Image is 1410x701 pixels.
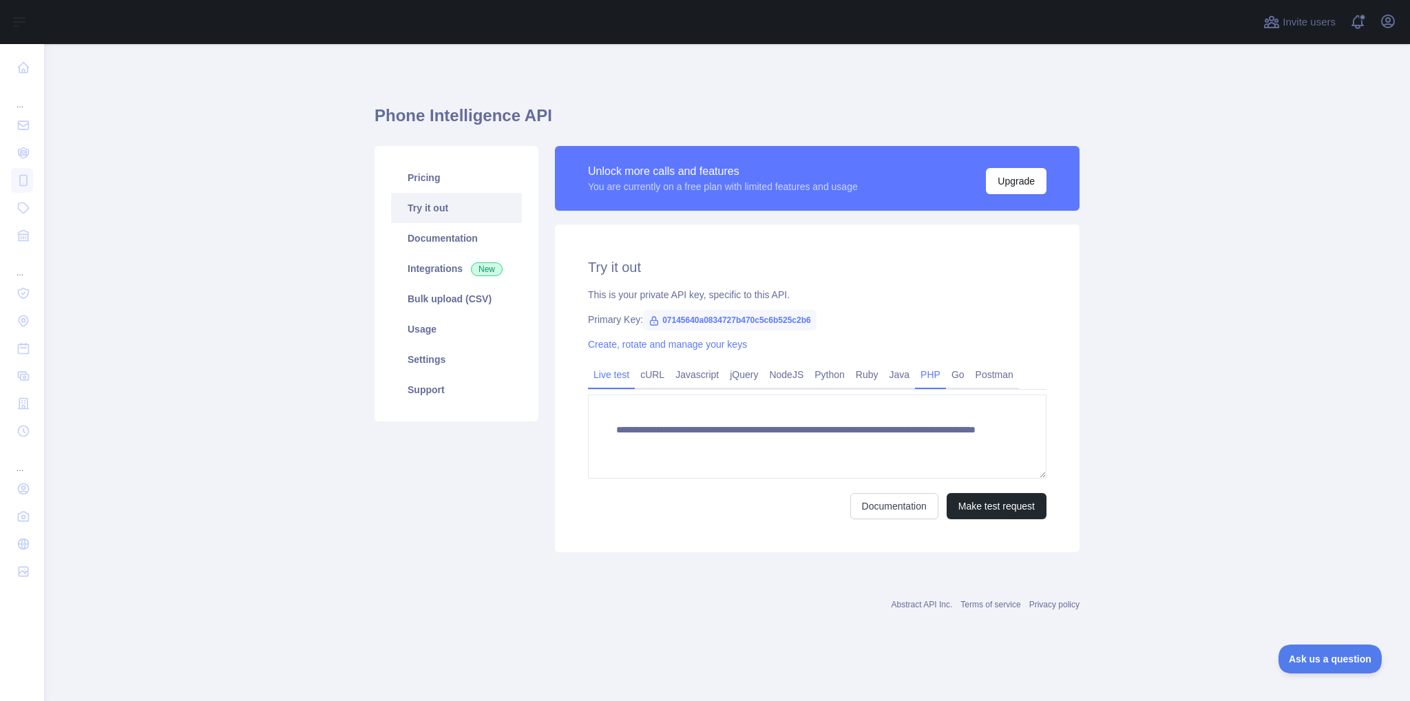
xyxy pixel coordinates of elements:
[391,344,522,375] a: Settings
[915,364,946,386] a: PHP
[960,600,1020,609] a: Terms of service
[375,105,1080,138] h1: Phone Intelligence API
[884,364,916,386] a: Java
[970,364,1019,386] a: Postman
[946,364,970,386] a: Go
[588,258,1046,277] h2: Try it out
[391,253,522,284] a: Integrations New
[850,493,938,519] a: Documentation
[391,163,522,193] a: Pricing
[643,310,817,331] span: 07145640a0834727b470c5c6b525c2b6
[11,251,33,278] div: ...
[764,364,809,386] a: NodeJS
[670,364,724,386] a: Javascript
[1261,11,1338,33] button: Invite users
[588,364,635,386] a: Live test
[809,364,850,386] a: Python
[724,364,764,386] a: jQuery
[588,339,747,350] a: Create, rotate and manage your keys
[850,364,884,386] a: Ruby
[391,375,522,405] a: Support
[588,313,1046,326] div: Primary Key:
[588,180,858,193] div: You are currently on a free plan with limited features and usage
[947,493,1046,519] button: Make test request
[391,193,522,223] a: Try it out
[588,288,1046,302] div: This is your private API key, specific to this API.
[391,223,522,253] a: Documentation
[11,83,33,110] div: ...
[588,163,858,180] div: Unlock more calls and features
[986,168,1046,194] button: Upgrade
[635,364,670,386] a: cURL
[391,284,522,314] a: Bulk upload (CSV)
[1279,645,1382,673] iframe: Toggle Customer Support
[11,446,33,474] div: ...
[1283,14,1336,30] span: Invite users
[391,314,522,344] a: Usage
[1029,600,1080,609] a: Privacy policy
[892,600,953,609] a: Abstract API Inc.
[471,262,503,276] span: New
